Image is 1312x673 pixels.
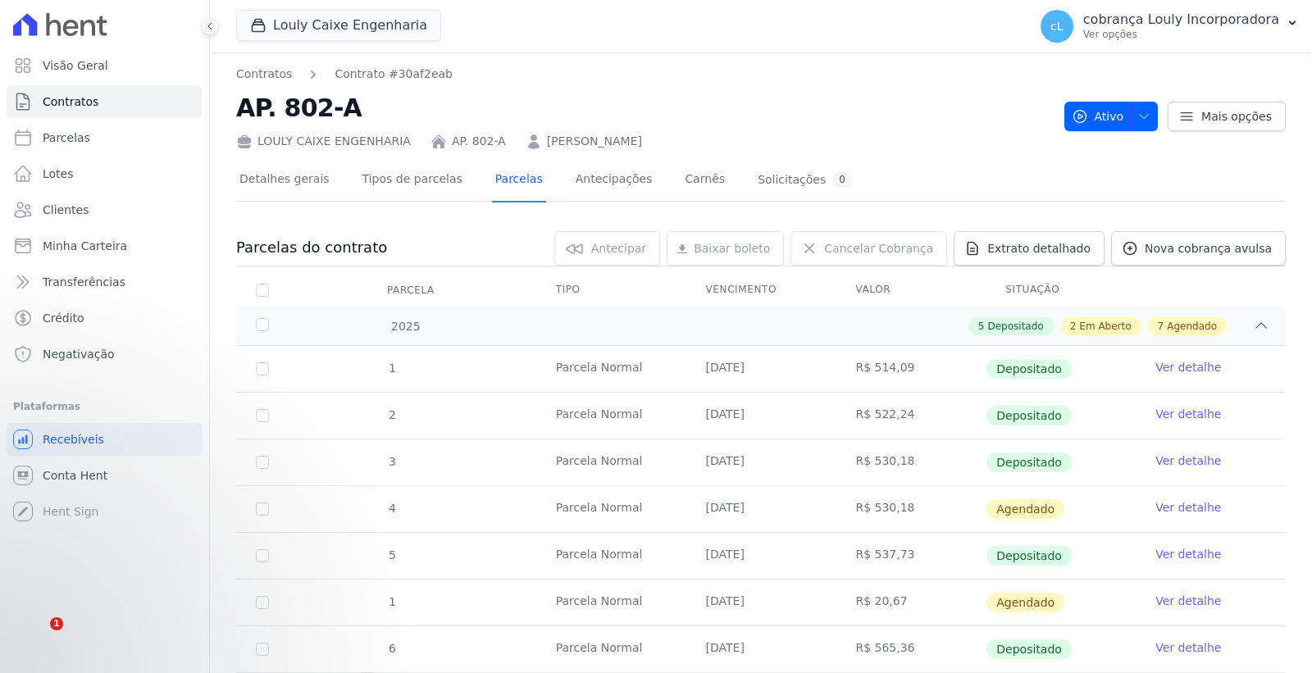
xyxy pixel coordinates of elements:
[236,89,1051,126] h2: AP. 802-A
[1072,102,1124,131] span: Ativo
[1111,231,1286,266] a: Nova cobrança avulsa
[43,467,107,484] span: Conta Hent
[256,643,269,656] input: Só é possível selecionar pagamentos em aberto
[43,238,127,254] span: Minha Carteira
[836,439,986,485] td: R$ 530,18
[236,66,453,83] nav: Breadcrumb
[387,502,396,515] span: 4
[236,10,441,41] button: Louly Caixe Engenharia
[387,548,396,562] span: 5
[986,359,1072,379] span: Depositado
[43,57,108,74] span: Visão Geral
[1064,102,1159,131] button: Ativo
[1155,499,1221,516] a: Ver detalhe
[359,159,466,202] a: Tipos de parcelas
[836,626,986,672] td: R$ 565,36
[7,121,203,154] a: Parcelas
[492,159,546,202] a: Parcelas
[536,486,686,532] td: Parcela Normal
[43,346,115,362] span: Negativação
[536,346,686,392] td: Parcela Normal
[686,393,836,439] td: [DATE]
[43,93,98,110] span: Contratos
[236,159,333,202] a: Detalhes gerais
[335,66,453,83] a: Contrato #30af2eab
[1070,319,1077,334] span: 2
[1155,359,1221,375] a: Ver detalhe
[978,319,985,334] span: 5
[536,393,686,439] td: Parcela Normal
[7,459,203,492] a: Conta Hent
[236,238,387,257] h3: Parcelas do contrato
[256,502,269,516] input: default
[13,397,196,416] div: Plataformas
[7,266,203,298] a: Transferências
[987,240,1091,257] span: Extrato detalhado
[387,595,396,608] span: 1
[1167,319,1217,334] span: Agendado
[7,230,203,262] a: Minha Carteira
[1158,319,1164,334] span: 7
[836,580,986,625] td: R$ 20,67
[686,533,836,579] td: [DATE]
[832,172,852,188] div: 0
[1155,406,1221,422] a: Ver detalhe
[986,273,1136,307] th: Situação
[986,406,1072,425] span: Depositado
[954,231,1105,266] a: Extrato detalhado
[7,193,203,226] a: Clientes
[387,455,396,468] span: 3
[686,439,836,485] td: [DATE]
[536,273,686,307] th: Tipo
[367,274,454,307] div: Parcela
[452,133,506,150] a: AP. 802-A
[43,130,90,146] span: Parcelas
[387,362,396,375] span: 1
[986,499,1064,519] span: Agendado
[1155,546,1221,562] a: Ver detalhe
[256,362,269,375] input: Só é possível selecionar pagamentos em aberto
[536,439,686,485] td: Parcela Normal
[12,514,340,629] iframe: Intercom notifications mensagem
[836,273,986,307] th: Valor
[43,202,89,218] span: Clientes
[1145,240,1272,257] span: Nova cobrança avulsa
[572,159,656,202] a: Antecipações
[986,546,1072,566] span: Depositado
[1079,319,1131,334] span: Em Aberto
[1083,28,1279,41] p: Ver opções
[754,159,855,202] a: Solicitações0
[536,626,686,672] td: Parcela Normal
[836,346,986,392] td: R$ 514,09
[686,580,836,625] td: [DATE]
[50,617,63,630] span: 1
[1201,108,1272,125] span: Mais opções
[758,172,852,188] div: Solicitações
[836,486,986,532] td: R$ 530,18
[686,273,836,307] th: Vencimento
[1168,102,1286,131] a: Mais opções
[1083,11,1279,28] p: cobrança Louly Incorporadora
[236,133,411,150] div: LOULY CAIXE ENGENHARIA
[1027,3,1312,49] button: cL cobrança Louly Incorporadora Ver opções
[43,310,84,326] span: Crédito
[1050,20,1064,32] span: cL
[988,319,1044,334] span: Depositado
[836,533,986,579] td: R$ 537,73
[836,393,986,439] td: R$ 522,24
[387,408,396,421] span: 2
[536,533,686,579] td: Parcela Normal
[547,133,642,150] a: [PERSON_NAME]
[256,409,269,422] input: Só é possível selecionar pagamentos em aberto
[986,639,1072,659] span: Depositado
[7,338,203,371] a: Negativação
[536,580,686,625] td: Parcela Normal
[7,49,203,82] a: Visão Geral
[686,626,836,672] td: [DATE]
[686,486,836,532] td: [DATE]
[1155,452,1221,469] a: Ver detalhe
[43,431,104,448] span: Recebíveis
[986,452,1072,472] span: Depositado
[1155,639,1221,656] a: Ver detalhe
[7,302,203,334] a: Crédito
